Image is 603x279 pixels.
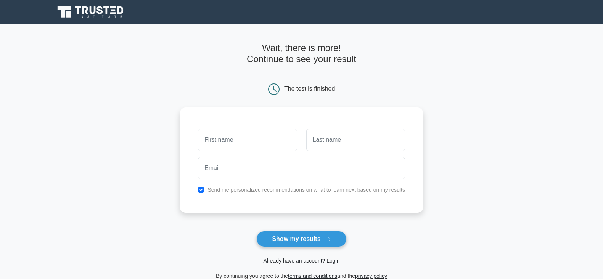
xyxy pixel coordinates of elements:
[198,129,297,151] input: First name
[180,43,423,65] h4: Wait, there is more! Continue to see your result
[355,273,387,279] a: privacy policy
[306,129,405,151] input: Last name
[207,187,405,193] label: Send me personalized recommendations on what to learn next based on my results
[256,231,346,247] button: Show my results
[288,273,337,279] a: terms and conditions
[198,157,405,179] input: Email
[263,258,339,264] a: Already have an account? Login
[284,85,335,92] div: The test is finished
